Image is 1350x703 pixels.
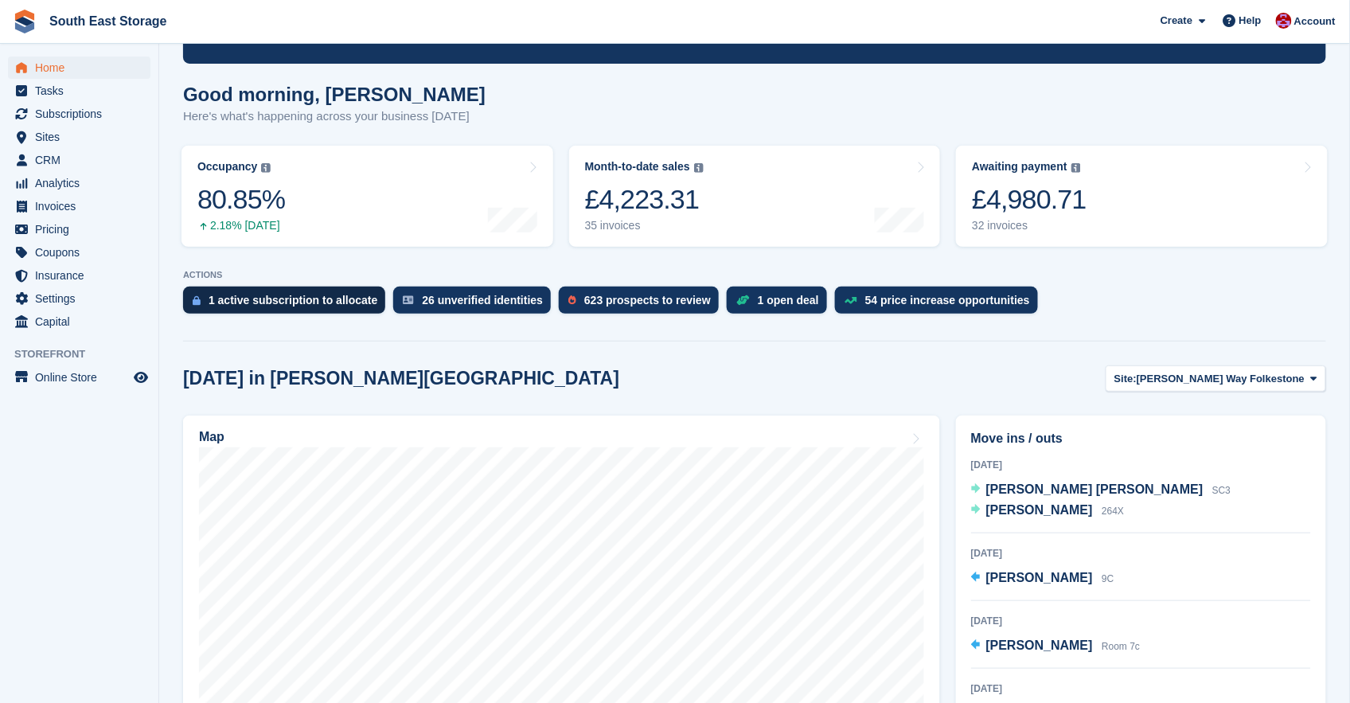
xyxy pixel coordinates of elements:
[736,295,750,306] img: deal-1b604bf984904fb50ccaf53a9ad4b4a5d6e5aea283cecdc64d6e3604feb123c2.svg
[8,218,150,240] a: menu
[585,183,704,216] div: £4,223.31
[956,146,1328,247] a: Awaiting payment £4,980.71 32 invoices
[8,287,150,310] a: menu
[261,163,271,173] img: icon-info-grey-7440780725fd019a000dd9b08b2336e03edf1995a4989e88bcd33f0948082b44.svg
[35,366,131,389] span: Online Store
[1102,506,1124,517] span: 264X
[197,219,285,232] div: 2.18% [DATE]
[972,183,1087,216] div: £4,980.71
[197,160,257,174] div: Occupancy
[1212,485,1231,496] span: SC3
[183,84,486,105] h1: Good morning, [PERSON_NAME]
[1102,573,1114,584] span: 9C
[8,310,150,333] a: menu
[8,366,150,389] a: menu
[845,297,857,304] img: price_increase_opportunities-93ffe204e8149a01c8c9dc8f82e8f89637d9d84a8eef4429ea346261dce0b2c0.svg
[971,458,1311,472] div: [DATE]
[1114,371,1137,387] span: Site:
[986,571,1093,584] span: [PERSON_NAME]
[727,287,835,322] a: 1 open deal
[35,287,131,310] span: Settings
[1137,371,1305,387] span: [PERSON_NAME] Way Folkestone
[8,126,150,148] a: menu
[971,636,1141,657] a: [PERSON_NAME] Room 7c
[971,501,1125,521] a: [PERSON_NAME] 264X
[183,368,619,389] h2: [DATE] in [PERSON_NAME][GEOGRAPHIC_DATA]
[8,172,150,194] a: menu
[8,149,150,171] a: menu
[1102,641,1140,652] span: Room 7c
[199,430,224,444] h2: Map
[35,103,131,125] span: Subscriptions
[568,295,576,305] img: prospect-51fa495bee0391a8d652442698ab0144808aea92771e9ea1ae160a38d050c398.svg
[422,294,543,307] div: 26 unverified identities
[835,287,1046,322] a: 54 price increase opportunities
[971,568,1114,589] a: [PERSON_NAME] 9C
[1071,163,1081,173] img: icon-info-grey-7440780725fd019a000dd9b08b2336e03edf1995a4989e88bcd33f0948082b44.svg
[35,310,131,333] span: Capital
[131,368,150,387] a: Preview store
[971,546,1311,560] div: [DATE]
[35,241,131,264] span: Coupons
[971,480,1231,501] a: [PERSON_NAME] [PERSON_NAME] SC3
[986,503,1093,517] span: [PERSON_NAME]
[403,295,414,305] img: verify_identity-adf6edd0f0f0b5bbfe63781bf79b02c33cf7c696d77639b501bdc392416b5a36.svg
[585,160,690,174] div: Month-to-date sales
[972,160,1067,174] div: Awaiting payment
[584,294,711,307] div: 623 prospects to review
[585,219,704,232] div: 35 invoices
[35,149,131,171] span: CRM
[694,163,704,173] img: icon-info-grey-7440780725fd019a000dd9b08b2336e03edf1995a4989e88bcd33f0948082b44.svg
[1161,13,1192,29] span: Create
[183,107,486,126] p: Here's what's happening across your business [DATE]
[35,126,131,148] span: Sites
[1106,365,1326,392] button: Site: [PERSON_NAME] Way Folkestone
[14,346,158,362] span: Storefront
[971,614,1311,628] div: [DATE]
[972,219,1087,232] div: 32 invoices
[559,287,727,322] a: 623 prospects to review
[393,287,559,322] a: 26 unverified identities
[197,183,285,216] div: 80.85%
[35,218,131,240] span: Pricing
[183,270,1326,280] p: ACTIONS
[193,295,201,306] img: active_subscription_to_allocate_icon-d502201f5373d7db506a760aba3b589e785aa758c864c3986d89f69b8ff3...
[8,195,150,217] a: menu
[1239,13,1262,29] span: Help
[13,10,37,33] img: stora-icon-8386f47178a22dfd0bd8f6a31ec36ba5ce8667c1dd55bd0f319d3a0aa187defe.svg
[986,482,1204,496] span: [PERSON_NAME] [PERSON_NAME]
[971,429,1311,448] h2: Move ins / outs
[183,287,393,322] a: 1 active subscription to allocate
[35,195,131,217] span: Invoices
[758,294,819,307] div: 1 open deal
[35,80,131,102] span: Tasks
[865,294,1030,307] div: 54 price increase opportunities
[8,80,150,102] a: menu
[8,103,150,125] a: menu
[8,241,150,264] a: menu
[35,57,131,79] span: Home
[569,146,941,247] a: Month-to-date sales £4,223.31 35 invoices
[8,264,150,287] a: menu
[986,639,1093,652] span: [PERSON_NAME]
[35,172,131,194] span: Analytics
[181,146,553,247] a: Occupancy 80.85% 2.18% [DATE]
[1294,14,1336,29] span: Account
[43,8,174,34] a: South East Storage
[971,682,1311,696] div: [DATE]
[35,264,131,287] span: Insurance
[1276,13,1292,29] img: Roger Norris
[8,57,150,79] a: menu
[209,294,377,307] div: 1 active subscription to allocate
